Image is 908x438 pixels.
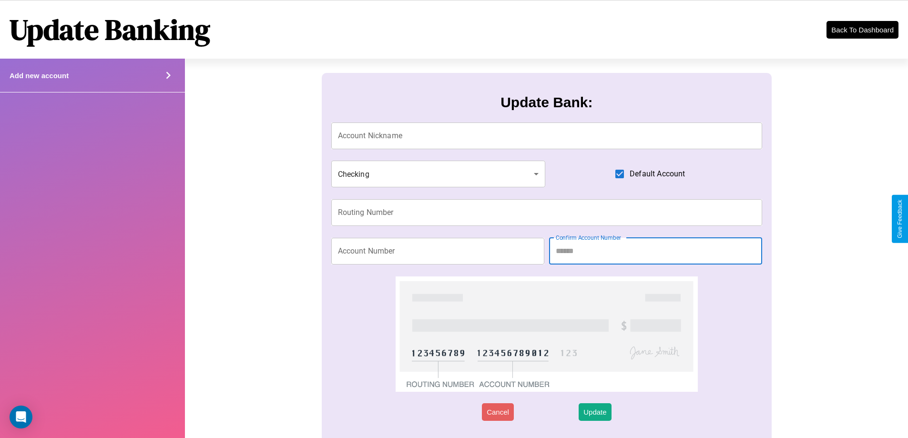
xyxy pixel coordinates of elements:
[482,403,514,421] button: Cancel
[630,168,685,180] span: Default Account
[897,200,903,238] div: Give Feedback
[396,276,697,392] img: check
[826,21,898,39] button: Back To Dashboard
[556,234,621,242] label: Confirm Account Number
[10,406,32,428] div: Open Intercom Messenger
[10,10,210,49] h1: Update Banking
[500,94,592,111] h3: Update Bank:
[331,161,546,187] div: Checking
[579,403,611,421] button: Update
[10,71,69,80] h4: Add new account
